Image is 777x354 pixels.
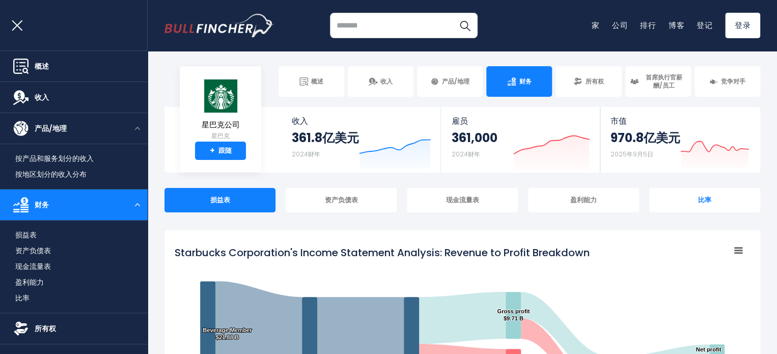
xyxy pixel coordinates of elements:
[210,195,230,205] font: 损益表
[311,77,323,86] font: 概述
[570,195,597,205] font: 盈利能力
[325,195,358,205] font: 资产负债表
[35,92,49,102] font: 收入
[441,107,599,173] a: 雇员 361,000 2024财年
[15,293,30,304] a: 比率
[127,202,148,207] button: 打开菜单
[446,195,479,205] font: 现金流量表
[669,20,685,31] a: 博客
[451,129,497,146] font: 361,000
[646,73,682,90] font: 首席执行官薪酬/员工
[15,277,44,287] font: 盈利能力
[35,323,56,334] font: 所有权
[35,200,49,210] font: 财务
[15,169,87,179] font: 按地区划分的收入分布
[451,115,467,127] font: 雇员
[218,146,232,155] font: 跟随
[497,308,530,321] text: Gross profit $9.71 B
[15,261,51,272] a: 现金流量表
[292,115,308,127] font: 收入
[610,129,680,146] font: 970.8亿美元
[698,195,711,205] font: 比率
[610,150,653,158] font: 2025年9月5日
[612,20,628,31] a: 公司
[585,77,603,86] font: 所有权
[35,123,67,133] font: 产品/地理
[175,246,590,260] tspan: Starbucks Corporation's Income Statement Analysis: Revenue to Profit Breakdown
[725,13,761,38] a: 登录
[15,169,87,180] a: 按地区划分的收入分布
[210,145,215,156] font: +
[442,77,469,86] font: 产品/地理
[348,66,413,97] a: 收入
[15,246,51,256] a: 资产负债表
[15,153,94,164] a: 按产品和服务划分的收入
[625,66,691,97] a: 首席执行官薪酬/员工
[195,142,246,160] a: +跟随
[15,230,37,240] a: 损益表
[279,66,344,97] a: 概述
[380,77,393,86] font: 收入
[202,119,240,130] font: 星巴克公司
[282,107,441,173] a: 收入 361.8亿美元 2024财年
[721,77,745,86] font: 竞争对手
[292,129,359,146] font: 361.8亿美元
[610,115,627,127] font: 市值
[13,321,29,336] img: 所有权
[15,277,44,288] a: 盈利能力
[697,20,713,31] a: 登记
[211,131,230,140] font: 星巴克
[452,13,478,38] button: 搜索
[203,327,252,340] text: Beverage Member $21.88 B
[201,78,240,142] a: 星巴克公司 星巴克
[592,20,600,31] a: 家
[556,66,621,97] a: 所有权
[486,66,552,97] a: 财务
[695,66,760,97] a: 竞争对手
[451,150,480,158] font: 2024财年
[35,61,49,71] font: 概述
[640,20,656,31] a: 排行
[417,66,483,97] a: 产品/地理
[292,150,320,158] font: 2024财年
[127,126,148,131] button: 打开菜单
[15,293,30,303] font: 比率
[164,14,274,37] a: 前往主页
[735,20,751,31] font: 登录
[164,14,274,37] img: 红腹灰雀徽标
[519,77,531,86] font: 财务
[600,107,759,173] a: 市值 970.8亿美元 2025年9月5日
